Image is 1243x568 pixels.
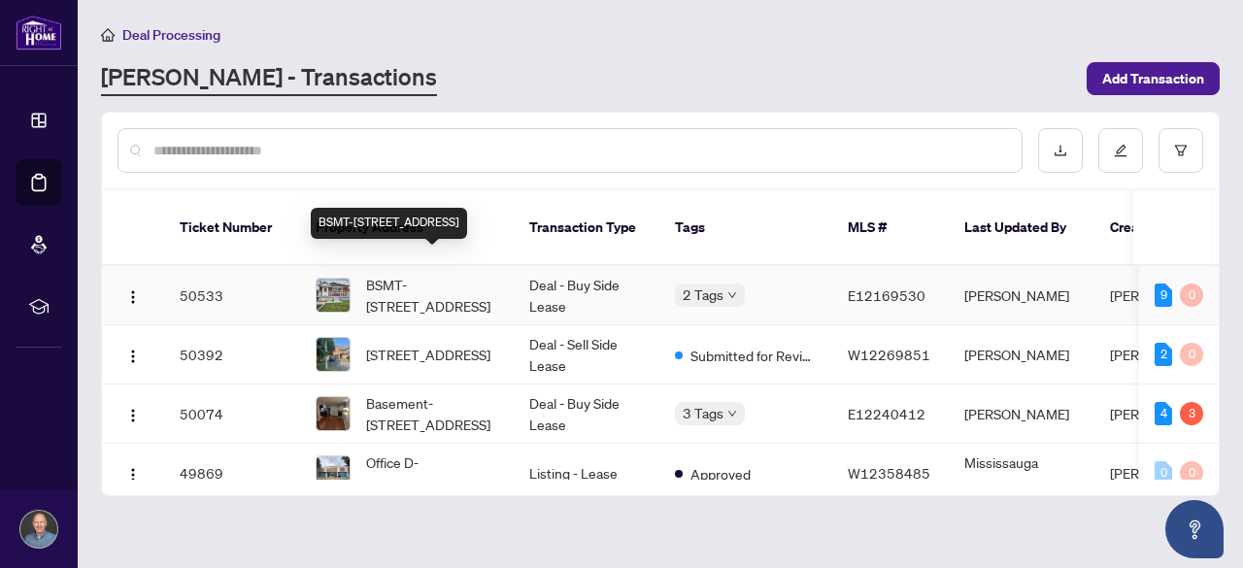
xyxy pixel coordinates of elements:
span: BSMT-[STREET_ADDRESS] [366,274,498,317]
div: 0 [1155,461,1172,484]
th: MLS # [832,190,949,266]
span: Deal Processing [122,26,220,44]
div: 0 [1180,284,1203,307]
img: Logo [125,349,141,364]
button: filter [1159,128,1203,173]
span: download [1054,144,1067,157]
td: [PERSON_NAME] [949,384,1094,444]
th: Tags [659,190,832,266]
span: Submitted for Review [690,345,817,366]
span: Add Transaction [1102,63,1204,94]
div: 3 [1180,402,1203,425]
span: edit [1114,144,1127,157]
td: Mississauga Administrator [949,444,1094,503]
span: home [101,28,115,42]
img: thumbnail-img [317,456,350,489]
div: 0 [1180,461,1203,484]
span: [STREET_ADDRESS] [366,344,490,365]
span: E12169530 [848,286,925,304]
img: thumbnail-img [317,279,350,312]
img: Logo [125,289,141,305]
th: Transaction Type [514,190,659,266]
img: Logo [125,467,141,483]
span: W12269851 [848,346,930,363]
div: BSMT-[STREET_ADDRESS] [311,208,467,239]
th: Property Address [300,190,514,266]
button: Logo [118,280,149,311]
img: thumbnail-img [317,338,350,371]
th: Ticket Number [164,190,300,266]
span: [PERSON_NAME] [1110,346,1215,363]
td: 50074 [164,384,300,444]
div: 0 [1180,343,1203,366]
span: Approved [690,463,751,484]
span: Office D-[STREET_ADDRESS] [366,451,498,494]
button: edit [1098,128,1143,173]
img: Profile Icon [20,511,57,548]
a: [PERSON_NAME] - Transactions [101,61,437,96]
span: filter [1174,144,1188,157]
img: logo [16,15,62,50]
div: 4 [1155,402,1172,425]
span: Basement-[STREET_ADDRESS] [366,392,498,435]
th: Created By [1094,190,1211,266]
td: Listing - Lease [514,444,659,503]
button: Add Transaction [1087,62,1220,95]
td: [PERSON_NAME] [949,266,1094,325]
span: 3 Tags [683,402,723,424]
th: Last Updated By [949,190,1094,266]
button: download [1038,128,1083,173]
span: W12358485 [848,464,930,482]
td: Deal - Buy Side Lease [514,266,659,325]
button: Logo [118,457,149,488]
td: Deal - Sell Side Lease [514,325,659,384]
span: E12240412 [848,405,925,422]
td: 49869 [164,444,300,503]
span: [PERSON_NAME] [1110,464,1215,482]
span: [PERSON_NAME] [1110,405,1215,422]
td: 50533 [164,266,300,325]
td: 50392 [164,325,300,384]
span: down [727,409,737,418]
div: 9 [1155,284,1172,307]
img: Logo [125,408,141,423]
div: 2 [1155,343,1172,366]
td: Deal - Buy Side Lease [514,384,659,444]
span: down [727,290,737,300]
td: [PERSON_NAME] [949,325,1094,384]
img: thumbnail-img [317,397,350,430]
span: [PERSON_NAME] [1110,286,1215,304]
button: Logo [118,339,149,370]
button: Open asap [1165,500,1224,558]
span: 2 Tags [683,284,723,306]
button: Logo [118,398,149,429]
